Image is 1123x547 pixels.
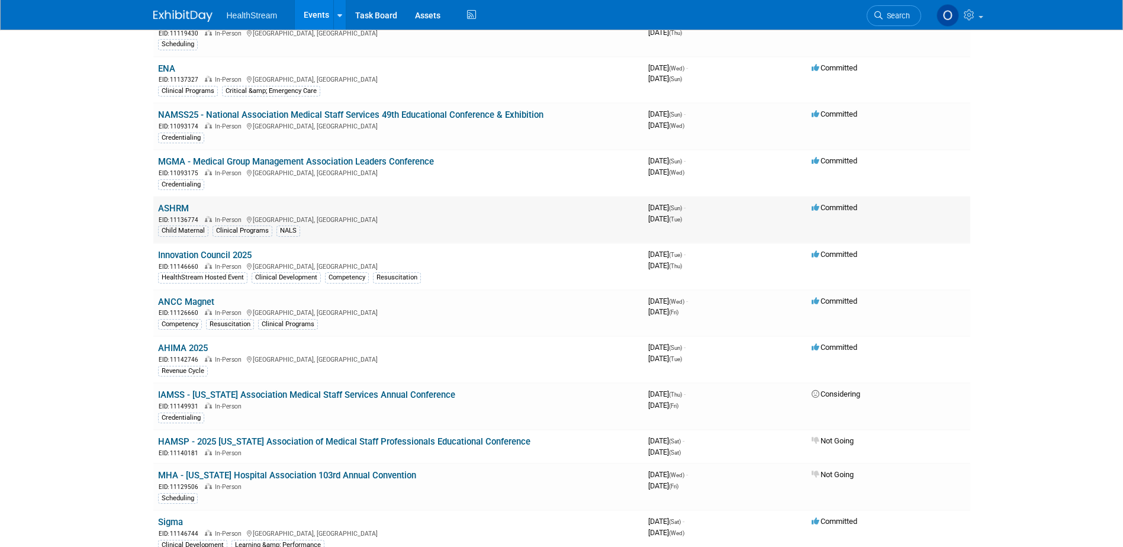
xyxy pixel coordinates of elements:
[227,11,278,20] span: HealthStream
[159,403,203,410] span: EID: 11149931
[159,217,203,223] span: EID: 11136774
[648,481,678,490] span: [DATE]
[648,401,678,410] span: [DATE]
[158,436,530,447] a: HAMSP - 2025 [US_STATE] Association of Medical Staff Professionals Educational Conference
[215,169,245,177] span: In-Person
[158,28,639,38] div: [GEOGRAPHIC_DATA], [GEOGRAPHIC_DATA]
[684,110,686,118] span: -
[669,216,682,223] span: (Tue)
[812,297,857,305] span: Committed
[669,169,684,176] span: (Wed)
[158,203,189,214] a: ASHRM
[686,470,688,479] span: -
[683,436,684,445] span: -
[205,449,212,455] img: In-Person Event
[867,5,921,26] a: Search
[669,65,684,72] span: (Wed)
[158,179,204,190] div: Credentialing
[684,343,686,352] span: -
[158,39,198,50] div: Scheduling
[669,472,684,478] span: (Wed)
[648,121,684,130] span: [DATE]
[159,310,203,316] span: EID: 11126660
[669,391,682,398] span: (Thu)
[215,309,245,317] span: In-Person
[812,390,860,398] span: Considering
[684,250,686,259] span: -
[159,123,203,130] span: EID: 11093174
[158,354,639,364] div: [GEOGRAPHIC_DATA], [GEOGRAPHIC_DATA]
[669,205,682,211] span: (Sun)
[669,76,682,82] span: (Sun)
[648,528,684,537] span: [DATE]
[215,263,245,271] span: In-Person
[648,307,678,316] span: [DATE]
[205,263,212,269] img: In-Person Event
[205,169,212,175] img: In-Person Event
[205,216,212,222] img: In-Person Event
[158,297,214,307] a: ANCC Magnet
[158,121,639,131] div: [GEOGRAPHIC_DATA], [GEOGRAPHIC_DATA]
[159,170,203,176] span: EID: 11093175
[648,250,686,259] span: [DATE]
[158,493,198,504] div: Scheduling
[159,76,203,83] span: EID: 11137327
[159,30,203,37] span: EID: 11119430
[669,356,682,362] span: (Tue)
[812,156,857,165] span: Committed
[669,298,684,305] span: (Wed)
[215,30,245,37] span: In-Person
[158,74,639,84] div: [GEOGRAPHIC_DATA], [GEOGRAPHIC_DATA]
[158,214,639,224] div: [GEOGRAPHIC_DATA], [GEOGRAPHIC_DATA]
[669,263,682,269] span: (Thu)
[158,470,416,481] a: MHA - [US_STATE] Hospital Association 103rd Annual Convention
[215,483,245,491] span: In-Person
[215,449,245,457] span: In-Person
[648,343,686,352] span: [DATE]
[648,110,686,118] span: [DATE]
[205,76,212,82] img: In-Person Event
[158,156,434,167] a: MGMA - Medical Group Management Association Leaders Conference
[158,528,639,538] div: [GEOGRAPHIC_DATA], [GEOGRAPHIC_DATA]
[158,63,175,74] a: ENA
[669,252,682,258] span: (Tue)
[669,438,681,445] span: (Sat)
[252,272,321,283] div: Clinical Development
[684,156,686,165] span: -
[812,470,854,479] span: Not Going
[158,168,639,178] div: [GEOGRAPHIC_DATA], [GEOGRAPHIC_DATA]
[648,297,688,305] span: [DATE]
[683,517,684,526] span: -
[325,272,369,283] div: Competency
[648,390,686,398] span: [DATE]
[648,28,682,37] span: [DATE]
[205,403,212,408] img: In-Person Event
[669,345,682,351] span: (Sun)
[213,226,272,236] div: Clinical Programs
[158,250,252,260] a: Innovation Council 2025
[153,10,213,22] img: ExhibitDay
[648,203,686,212] span: [DATE]
[373,272,421,283] div: Resuscitation
[669,111,682,118] span: (Sun)
[159,530,203,537] span: EID: 11146744
[648,63,688,72] span: [DATE]
[158,110,543,120] a: NAMSS25 - National Association Medical Staff Services 49th Educational Conference & Exhibition
[205,309,212,315] img: In-Person Event
[159,263,203,270] span: EID: 11146660
[812,436,854,445] span: Not Going
[158,133,204,143] div: Credentialing
[158,86,218,96] div: Clinical Programs
[215,356,245,363] span: In-Person
[648,156,686,165] span: [DATE]
[937,4,959,27] img: Olivia Christopher
[648,436,684,445] span: [DATE]
[158,413,204,423] div: Credentialing
[215,403,245,410] span: In-Person
[648,214,682,223] span: [DATE]
[648,261,682,270] span: [DATE]
[158,226,208,236] div: Child Maternal
[158,307,639,317] div: [GEOGRAPHIC_DATA], [GEOGRAPHIC_DATA]
[158,272,247,283] div: HealthStream Hosted Event
[215,76,245,83] span: In-Person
